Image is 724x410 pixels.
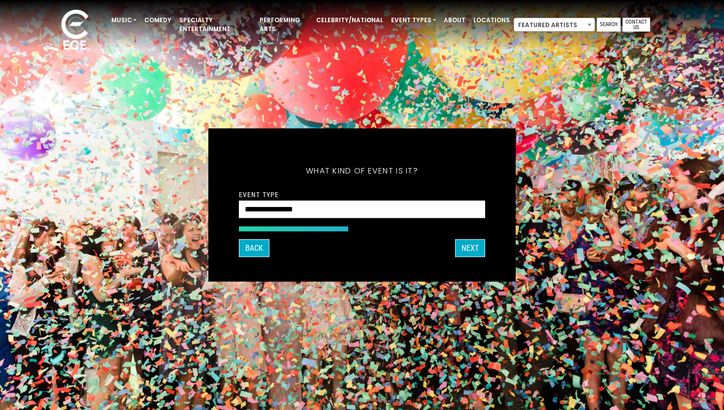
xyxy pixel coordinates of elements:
[469,12,514,29] a: Locations
[256,12,312,37] a: Performing Arts
[623,18,650,32] a: Contact Us
[50,7,99,55] img: ece_new_logo_whitev2-1.png
[239,239,269,257] button: Back
[175,12,256,37] a: Specialty Entertainment
[440,12,469,29] a: About
[455,239,485,257] button: Next
[514,18,594,32] span: Featured Artists
[107,12,140,29] a: Music
[514,18,595,32] span: Featured Artists
[312,12,387,29] a: Celebrity/National
[597,18,621,32] a: Search
[239,190,279,199] label: Event Type
[239,153,485,189] h5: What kind of event is it?
[140,12,175,29] a: Comedy
[387,12,440,29] a: Event Types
